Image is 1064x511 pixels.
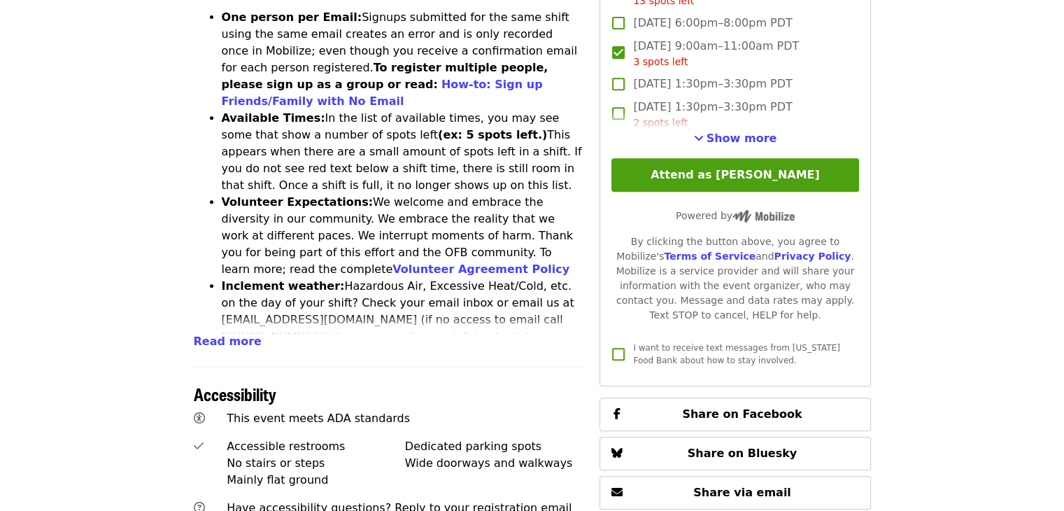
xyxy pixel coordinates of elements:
[222,78,543,108] a: How-to: Sign up Friends/Family with No Email
[194,333,262,350] button: Read more
[676,210,795,221] span: Powered by
[227,472,405,489] div: Mainly flat ground
[227,412,410,425] span: This event meets ADA standards
[222,61,548,91] strong: To register multiple people, please sign up as a group or read:
[222,9,583,110] li: Signups submitted for the same shift using the same email creates an error and is only recorded o...
[600,398,870,431] button: Share on Facebook
[438,128,547,141] strong: (ex: 5 spots left.)
[611,234,858,323] div: By clicking the button above, you agree to Mobilize's and . Mobilize is a service provider and wi...
[600,437,870,470] button: Share on Bluesky
[227,455,405,472] div: No stairs or steps
[222,194,583,278] li: We welcome and embrace the diversity in our community. We embrace the reality that we work at dif...
[633,343,839,365] span: I want to receive text messages from [US_STATE] Food Bank about how to stay involved.
[682,407,802,421] span: Share on Facebook
[688,447,797,460] span: Share on Bluesky
[222,278,583,362] li: Hazardous Air, Excessive Heat/Cold, etc. on the day of your shift? Check your email inbox or emai...
[633,38,799,69] span: [DATE] 9:00am–11:00am PDT
[227,438,405,455] div: Accessible restrooms
[633,117,688,128] span: 2 spots left
[222,279,345,293] strong: Inclement weather:
[222,110,583,194] li: In the list of available times, you may see some that show a number of spots left This appears wh...
[392,262,569,276] a: Volunteer Agreement Policy
[707,132,777,145] span: Show more
[222,10,362,24] strong: One person per Email:
[194,335,262,348] span: Read more
[633,99,792,130] span: [DATE] 1:30pm–3:30pm PDT
[633,56,688,67] span: 3 spots left
[222,195,374,209] strong: Volunteer Expectations:
[194,412,205,425] i: universal-access icon
[600,476,870,510] button: Share via email
[774,251,851,262] a: Privacy Policy
[633,15,792,31] span: [DATE] 6:00pm–8:00pm PDT
[194,381,276,406] span: Accessibility
[732,210,795,223] img: Powered by Mobilize
[405,438,583,455] div: Dedicated parking spots
[664,251,756,262] a: Terms of Service
[405,455,583,472] div: Wide doorways and walkways
[633,76,792,92] span: [DATE] 1:30pm–3:30pm PDT
[222,111,325,125] strong: Available Times:
[693,486,791,499] span: Share via email
[694,130,777,147] button: See more timeslots
[194,440,204,453] i: check icon
[611,158,858,192] button: Attend as [PERSON_NAME]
